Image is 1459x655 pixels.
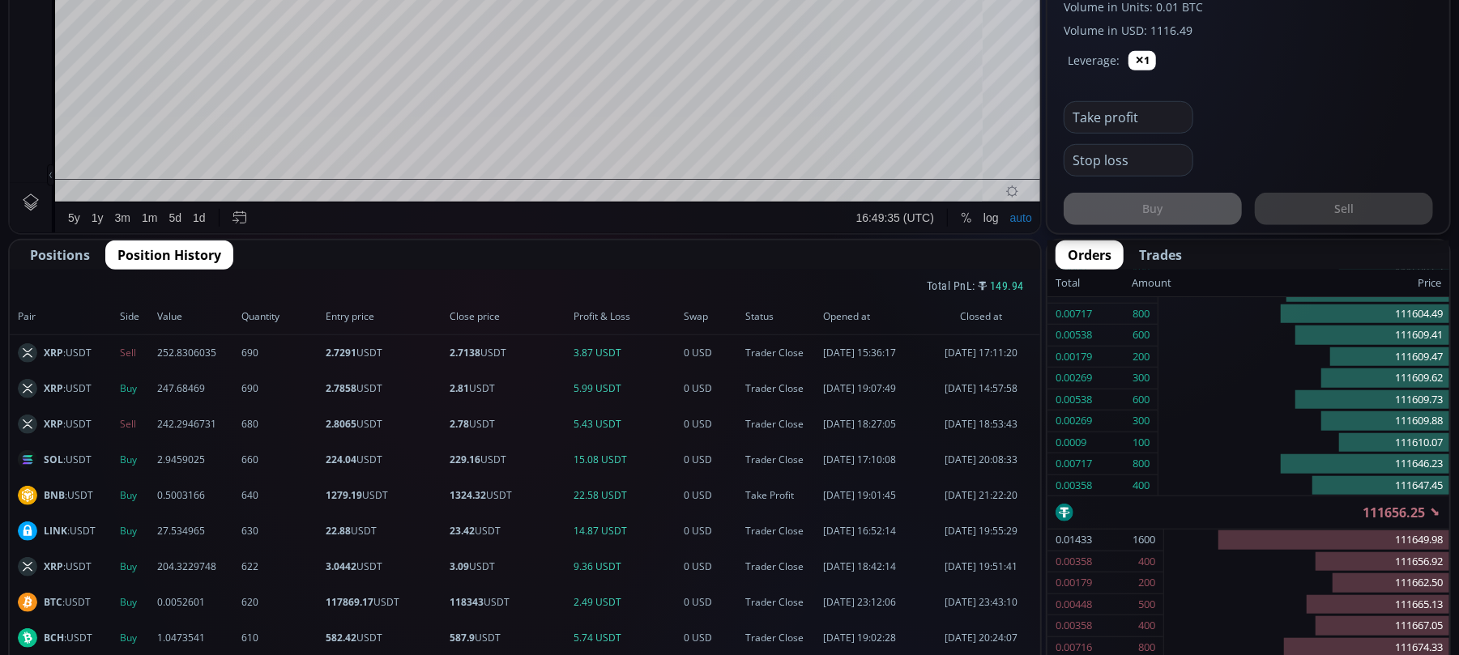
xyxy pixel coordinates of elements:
[1133,475,1150,496] div: 400
[326,417,356,431] b: 2.8065
[823,309,925,324] span: Opened at
[157,309,237,324] span: Value
[1133,410,1150,432] div: 300
[930,524,1032,538] span: [DATE] 19:55:29
[326,346,356,359] b: 2.7291
[1056,475,1092,496] div: 0.00358
[44,346,92,360] span: :USDT
[1138,572,1155,593] div: 200
[44,559,92,574] span: :USDT
[241,346,321,360] span: 690
[44,524,67,538] b: LINK
[450,346,569,360] span: USDT
[44,524,96,538] span: :USDT
[44,417,63,431] b: XRP
[450,595,569,610] span: USDT
[53,37,79,52] div: BTC
[574,595,679,610] span: 2.49 USDT
[450,524,569,538] span: USDT
[684,417,740,432] span: 0 USD
[120,524,152,538] span: Buy
[930,488,1032,503] span: [DATE] 21:22:20
[450,417,569,432] span: USDT
[574,346,679,360] span: 3.87 USDT
[1056,453,1092,474] div: 0.00717
[1056,594,1092,615] div: 0.00448
[1056,572,1092,593] div: 0.00179
[326,417,445,432] span: USDT
[930,631,1032,645] span: [DATE] 20:24:07
[326,631,356,644] b: 582.42
[120,595,152,610] span: Buy
[444,40,534,52] div: −1118.25 (−0.99%)
[18,240,102,270] button: Positions
[382,40,390,52] div: C
[1158,325,1449,347] div: 111609.41
[120,488,152,503] span: Buy
[157,631,237,645] span: 1.0473541
[1138,594,1155,615] div: 500
[823,346,925,360] span: [DATE] 15:36:17
[120,559,152,574] span: Buy
[574,524,679,538] span: 14.87 USDT
[320,40,326,52] div: L
[1158,453,1449,475] div: 111646.23
[1128,51,1156,70] button: ✕1
[44,488,93,503] span: :USDT
[1056,325,1092,346] div: 0.00538
[1164,594,1449,616] div: 111665.13
[1056,347,1092,368] div: 0.00179
[1158,347,1449,368] div: 111609.47
[241,524,321,538] span: 630
[930,453,1032,467] span: [DATE] 20:08:33
[574,453,679,467] span: 15.08 USDT
[157,488,237,503] span: 0.5003166
[44,417,92,432] span: :USDT
[265,40,314,52] div: 113322.39
[823,559,925,574] span: [DATE] 18:42:14
[157,346,237,360] span: 252.8306035
[823,595,925,610] span: [DATE] 23:12:06
[120,631,152,645] span: Buy
[157,524,237,538] span: 27.534965
[44,595,62,609] b: BTC
[1158,432,1449,454] div: 111610.07
[1158,475,1449,496] div: 111647.45
[823,381,925,396] span: [DATE] 19:07:49
[44,453,63,466] b: SOL
[1132,273,1171,294] div: Amount
[574,631,679,645] span: 5.74 USDT
[745,631,818,645] span: Trader Close
[326,309,445,324] span: Entry price
[684,453,740,467] span: 0 USD
[1133,347,1150,368] div: 200
[1047,496,1449,529] div: 111656.25
[1068,52,1120,69] label: Leverage:
[44,453,92,467] span: :USDT
[44,559,63,573] b: XRP
[1164,530,1449,551] div: 111649.98
[450,524,475,538] b: 23.42
[79,37,105,52] div: 1D
[157,595,237,610] span: 0.0052601
[823,488,925,503] span: [DATE] 19:01:45
[390,40,439,52] div: 111656.25
[745,524,818,538] span: Trader Close
[302,9,352,22] div: Indicators
[745,488,818,503] span: Take Profit
[18,309,115,324] span: Pair
[138,9,146,22] div: D
[326,631,445,645] span: USDT
[1056,389,1092,410] div: 0.00538
[241,453,321,467] span: 660
[684,524,740,538] span: 0 USD
[684,595,740,610] span: 0 USD
[94,58,133,70] div: 28.962K
[241,595,321,610] span: 620
[930,595,1032,610] span: [DATE] 23:43:10
[1164,551,1449,573] div: 111656.92
[1056,304,1092,325] div: 0.00717
[241,381,321,396] span: 690
[241,417,321,432] span: 680
[44,631,64,644] b: BCH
